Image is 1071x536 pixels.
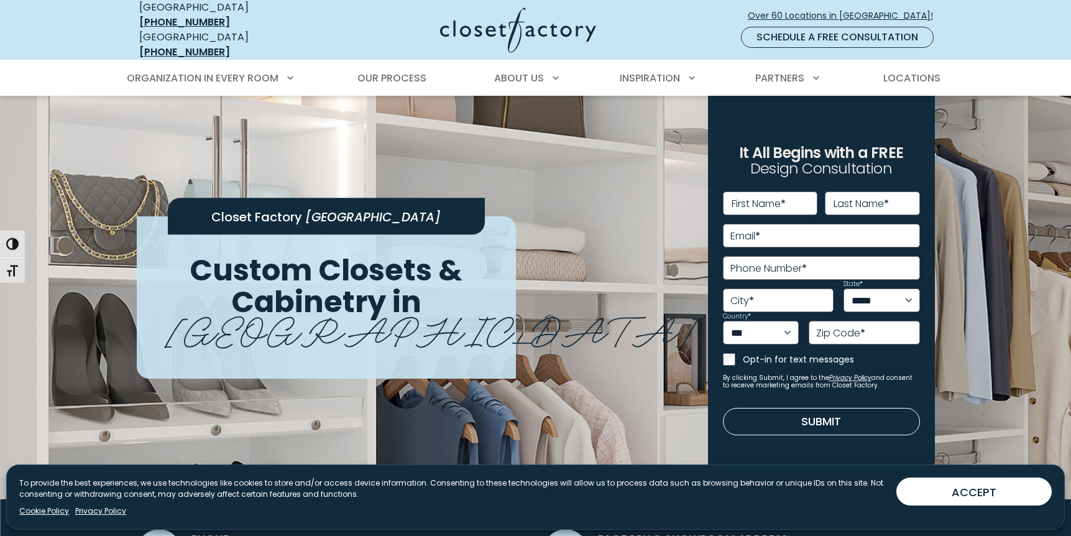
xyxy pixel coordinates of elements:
a: Schedule a Free Consultation [741,27,934,48]
div: [GEOGRAPHIC_DATA] [139,30,319,60]
a: Privacy Policy [829,373,871,382]
a: Privacy Policy [75,506,126,517]
span: Organization in Every Room [127,71,278,85]
p: To provide the best experiences, we use technologies like cookies to store and/or access device i... [19,478,886,500]
button: ACCEPT [896,478,1052,506]
span: Our Process [357,71,426,85]
label: City [730,296,754,306]
span: [GEOGRAPHIC_DATA] [305,208,441,226]
label: Opt-in for text messages [743,353,920,366]
span: It All Begins with a FREE [739,142,903,163]
a: Cookie Policy [19,506,69,517]
span: Custom Closets & Cabinetry in [190,249,462,323]
label: Phone Number [730,264,807,274]
a: [PHONE_NUMBER] [139,15,230,29]
label: Email [730,231,760,241]
span: Inspiration [620,71,680,85]
label: Country [723,313,751,320]
span: Design Consultation [750,159,892,179]
small: By clicking Submit, I agree to the and consent to receive marketing emails from Closet Factory. [723,374,920,389]
span: About Us [494,71,544,85]
a: Over 60 Locations in [GEOGRAPHIC_DATA]! [747,5,944,27]
label: Last Name [834,199,889,209]
label: First Name [732,199,786,209]
nav: Primary Menu [118,61,954,96]
span: Locations [883,71,940,85]
span: Partners [755,71,804,85]
button: Submit [723,408,920,435]
a: [PHONE_NUMBER] [139,45,230,59]
span: [GEOGRAPHIC_DATA] [165,299,697,356]
img: Closet Factory Logo [440,7,596,53]
span: Closet Factory [211,208,302,226]
label: State [843,281,863,287]
label: Zip Code [816,328,865,338]
span: Over 60 Locations in [GEOGRAPHIC_DATA]! [748,9,943,22]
